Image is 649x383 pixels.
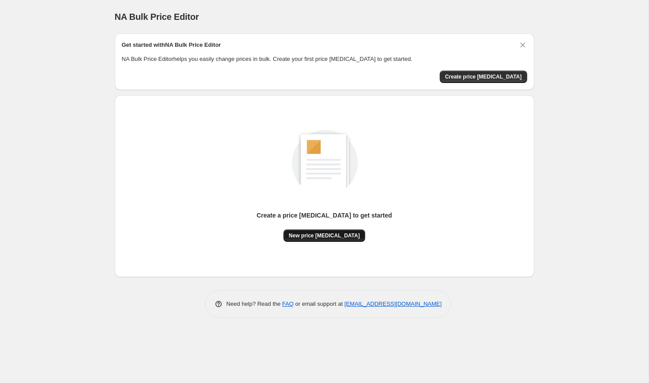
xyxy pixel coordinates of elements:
[122,55,527,64] p: NA Bulk Price Editor helps you easily change prices in bulk. Create your first price [MEDICAL_DAT...
[257,211,392,220] p: Create a price [MEDICAL_DATA] to get started
[122,41,221,49] h2: Get started with NA Bulk Price Editor
[283,229,365,242] button: New price [MEDICAL_DATA]
[518,41,527,49] button: Dismiss card
[294,300,344,307] span: or email support at
[344,300,441,307] a: [EMAIL_ADDRESS][DOMAIN_NAME]
[226,300,283,307] span: Need help? Read the
[282,300,294,307] a: FAQ
[289,232,360,239] span: New price [MEDICAL_DATA]
[440,71,527,83] button: Create price change job
[115,12,199,22] span: NA Bulk Price Editor
[445,73,522,80] span: Create price [MEDICAL_DATA]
